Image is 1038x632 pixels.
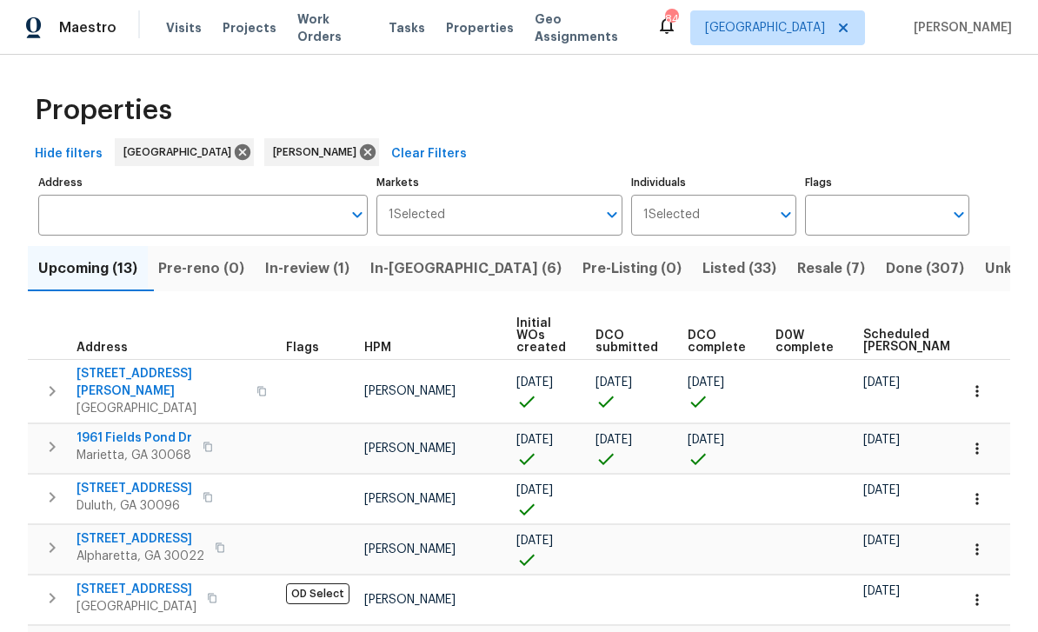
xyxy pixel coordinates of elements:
button: Hide filters [28,138,110,170]
span: Upcoming (13) [38,256,137,281]
button: Open [947,203,971,227]
span: [PERSON_NAME] [364,493,456,505]
label: Address [38,177,368,188]
span: [PERSON_NAME] [364,442,456,455]
span: [DATE] [863,434,900,446]
span: Resale (7) [797,256,865,281]
span: HPM [364,342,391,354]
span: In-review (1) [265,256,349,281]
span: In-[GEOGRAPHIC_DATA] (6) [370,256,562,281]
button: Open [345,203,369,227]
span: 1961 Fields Pond Dr [77,429,192,447]
span: Scheduled [PERSON_NAME] [863,329,961,353]
span: [GEOGRAPHIC_DATA] [123,143,238,161]
span: Pre-Listing (0) [582,256,682,281]
span: [PERSON_NAME] [364,594,456,606]
span: D0W complete [775,329,834,354]
span: [DATE] [863,585,900,597]
span: [DATE] [688,376,724,389]
span: [PERSON_NAME] [364,543,456,555]
span: Pre-reno (0) [158,256,244,281]
button: Clear Filters [384,138,474,170]
div: [PERSON_NAME] [264,138,379,166]
div: 84 [665,10,677,28]
span: Flags [286,342,319,354]
span: [PERSON_NAME] [364,385,456,397]
span: [GEOGRAPHIC_DATA] [77,598,196,615]
span: Hide filters [35,143,103,165]
span: Work Orders [297,10,368,45]
span: OD Select [286,583,349,604]
div: [GEOGRAPHIC_DATA] [115,138,254,166]
span: Properties [446,19,514,37]
span: [DATE] [688,434,724,446]
span: [GEOGRAPHIC_DATA] [77,400,246,417]
span: Done (307) [886,256,964,281]
button: Open [774,203,798,227]
span: [DATE] [596,434,632,446]
span: Clear Filters [391,143,467,165]
label: Markets [376,177,623,188]
span: [STREET_ADDRESS] [77,480,192,497]
span: [DATE] [863,535,900,547]
span: [STREET_ADDRESS] [77,581,196,598]
span: [PERSON_NAME] [907,19,1012,37]
span: Address [77,342,128,354]
span: 1 Selected [389,208,445,223]
span: DCO submitted [596,329,658,354]
span: [GEOGRAPHIC_DATA] [705,19,825,37]
span: Visits [166,19,202,37]
label: Flags [805,177,969,188]
span: Marietta, GA 30068 [77,447,192,464]
span: [DATE] [863,484,900,496]
span: [STREET_ADDRESS][PERSON_NAME] [77,365,246,400]
span: Initial WOs created [516,317,566,354]
span: Geo Assignments [535,10,635,45]
span: Alpharetta, GA 30022 [77,548,204,565]
label: Individuals [631,177,795,188]
span: [DATE] [516,484,553,496]
span: [STREET_ADDRESS] [77,530,204,548]
span: Projects [223,19,276,37]
span: Duluth, GA 30096 [77,497,192,515]
span: Tasks [389,22,425,34]
span: Listed (33) [702,256,776,281]
span: Properties [35,102,172,119]
span: [PERSON_NAME] [273,143,363,161]
span: DCO complete [688,329,746,354]
span: [DATE] [516,535,553,547]
span: [DATE] [863,376,900,389]
span: [DATE] [516,376,553,389]
span: Maestro [59,19,116,37]
button: Open [600,203,624,227]
span: [DATE] [516,434,553,446]
span: 1 Selected [643,208,700,223]
span: [DATE] [596,376,632,389]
